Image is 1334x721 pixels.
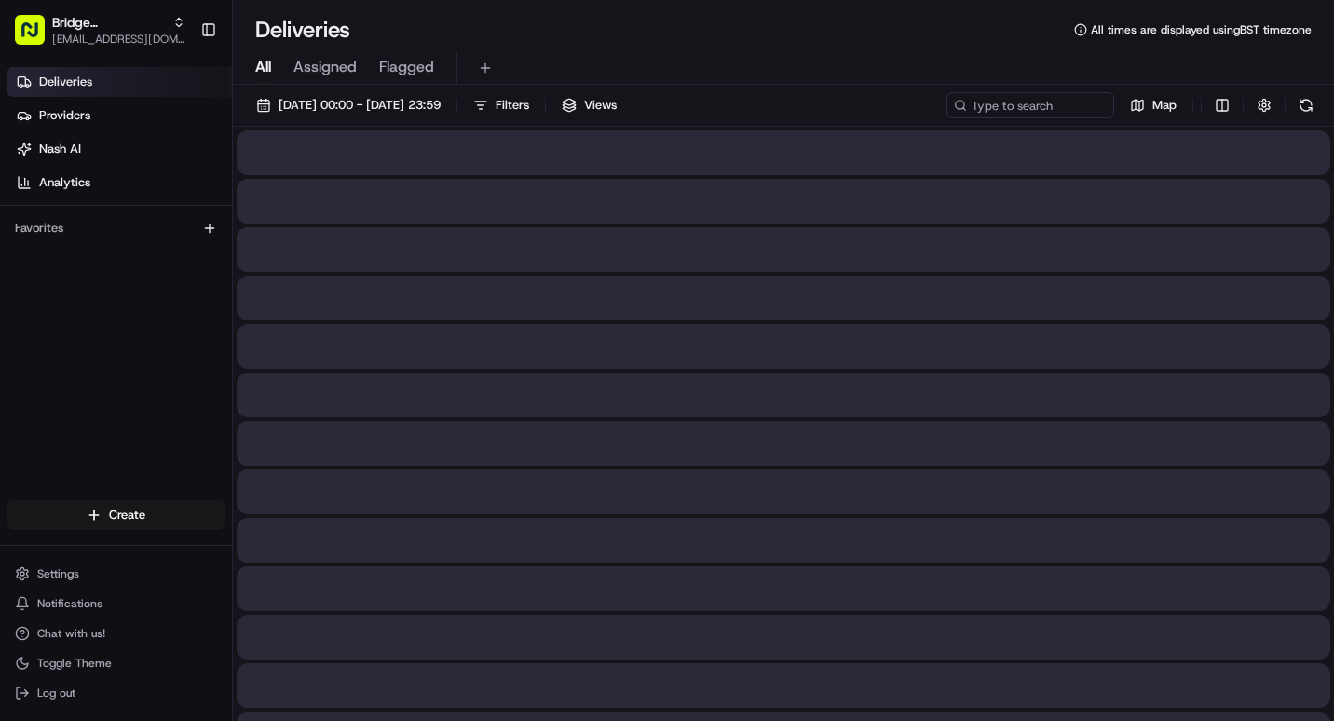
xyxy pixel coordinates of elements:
img: Masood Aslam [19,321,48,351]
a: Providers [7,101,232,130]
a: 📗Knowledge Base [11,409,150,442]
span: [PERSON_NAME] [PERSON_NAME] [58,289,247,304]
a: Powered byPylon [131,461,225,476]
span: Views [584,97,617,114]
a: Deliveries [7,67,232,97]
span: Nash AI [39,141,81,157]
button: Filters [465,92,538,118]
div: 💻 [157,418,172,433]
span: Chat with us! [37,626,105,641]
button: Log out [7,680,225,706]
div: Favorites [7,213,225,243]
button: Chat with us! [7,620,225,646]
button: Refresh [1293,92,1319,118]
img: 1736555255976-a54dd68f-1ca7-489b-9aae-adbdc363a1c4 [37,340,52,355]
button: See all [289,238,339,261]
img: Joana Marie Avellanoza [19,271,48,301]
div: We're available if you need us! [84,197,256,211]
span: Knowledge Base [37,416,143,435]
button: Toggle Theme [7,650,225,676]
button: Start new chat [317,184,339,206]
span: Flagged [379,56,434,78]
div: Past conversations [19,242,119,257]
span: Notifications [37,596,102,611]
span: Settings [37,566,79,581]
span: Filters [496,97,529,114]
span: Create [109,507,145,524]
img: 1736555255976-a54dd68f-1ca7-489b-9aae-adbdc363a1c4 [37,290,52,305]
span: • [155,339,161,354]
img: Nash [19,19,56,56]
button: Bridge [PERSON_NAME] (Bakery & Pizzeria)[EMAIL_ADDRESS][DOMAIN_NAME] [7,7,193,52]
span: [DATE] [165,339,203,354]
button: Map [1122,92,1185,118]
h1: Deliveries [255,15,350,45]
a: 💻API Documentation [150,409,306,442]
span: • [251,289,257,304]
input: Type to search [946,92,1114,118]
button: [EMAIL_ADDRESS][DOMAIN_NAME] [52,32,185,47]
p: Welcome 👋 [19,75,339,104]
span: [PERSON_NAME] [58,339,151,354]
a: Nash AI [7,134,232,164]
div: 📗 [19,418,34,433]
span: Log out [37,686,75,701]
button: Settings [7,561,225,587]
span: All times are displayed using BST timezone [1091,22,1312,37]
span: All [255,56,271,78]
button: Bridge [PERSON_NAME] (Bakery & Pizzeria) [52,13,165,32]
img: 1736555255976-a54dd68f-1ca7-489b-9aae-adbdc363a1c4 [19,178,52,211]
span: API Documentation [176,416,299,435]
span: Assigned [293,56,357,78]
button: Notifications [7,591,225,617]
a: Analytics [7,168,232,197]
span: Map [1152,97,1177,114]
button: [DATE] 00:00 - [DATE] 23:59 [248,92,449,118]
span: [DATE] 00:00 - [DATE] 23:59 [279,97,441,114]
span: [DATE] [261,289,299,304]
div: Start new chat [84,178,306,197]
span: Deliveries [39,74,92,90]
span: Analytics [39,174,90,191]
span: Providers [39,107,90,124]
img: 1727276513143-84d647e1-66c0-4f92-a045-3c9f9f5dfd92 [39,178,73,211]
span: Toggle Theme [37,656,112,671]
button: Views [553,92,625,118]
button: Create [7,500,225,530]
span: Pylon [185,462,225,476]
input: Clear [48,120,307,140]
